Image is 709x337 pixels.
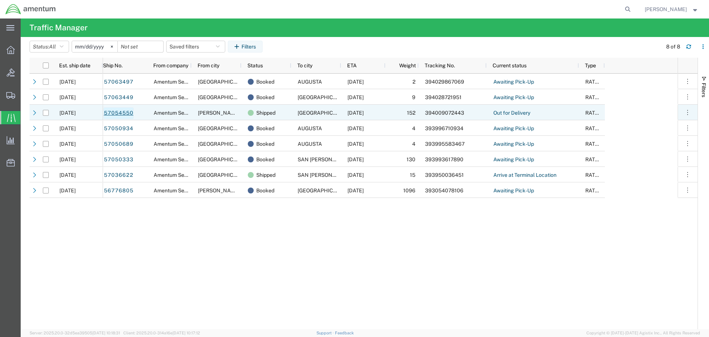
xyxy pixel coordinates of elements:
[347,172,364,178] span: 10/09/2025
[198,110,240,116] span: Irving
[412,141,415,147] span: 4
[166,41,225,53] button: Saved filters
[298,94,350,100] span: MIAMI
[425,63,455,68] span: Tracking No.
[347,141,364,147] span: 10/13/2025
[154,172,209,178] span: Amentum Services, Inc.
[425,79,464,85] span: 394029867069
[198,156,251,162] span: Fort Belvoir
[154,125,209,131] span: Amentum Services, Inc.
[410,172,415,178] span: 15
[425,125,463,131] span: 393996710934
[103,138,134,150] a: 57050689
[298,79,322,85] span: AUGUSTA
[198,94,251,100] span: Fort Belvoir
[425,156,463,162] span: 393993617890
[154,110,209,116] span: Amentum Services, Inc.
[228,41,263,53] button: Filters
[585,63,596,68] span: Type
[493,92,534,104] a: Awaiting Pick-Up
[256,90,274,105] span: Booked
[493,154,534,166] a: Awaiting Pick-Up
[103,169,134,181] a: 57036622
[493,138,534,150] a: Awaiting Pick-Up
[256,74,274,90] span: Booked
[103,185,134,197] a: 56776805
[297,63,312,68] span: To city
[298,156,352,162] span: SAN ANGELO
[425,188,463,193] span: 393054078106
[403,188,415,193] span: 1096
[585,156,602,162] span: RATED
[585,172,602,178] span: RATED
[493,107,531,119] a: Out for Delivery
[5,4,56,15] img: logo
[256,183,274,198] span: Booked
[493,169,557,181] a: Arrive at Terminal Location
[59,110,76,116] span: 10/07/2025
[59,79,76,85] span: 10/08/2025
[59,141,76,147] span: 10/07/2025
[256,121,274,136] span: Booked
[59,63,90,68] span: Est. ship date
[256,167,275,183] span: Shipped
[59,188,76,193] span: 09/10/2025
[585,94,602,100] span: RATED
[298,172,352,178] span: SAN ANGELO
[335,331,354,335] a: Feedback
[425,94,462,100] span: 394028721951
[103,123,134,135] a: 57050934
[585,141,602,147] span: RATED
[585,79,602,85] span: RATED
[407,156,415,162] span: 130
[256,105,275,121] span: Shipped
[103,63,123,68] span: Ship No.
[198,188,240,193] span: Irving
[92,331,120,335] span: [DATE] 10:18:31
[666,43,680,51] div: 8 of 8
[701,83,707,97] span: Filters
[59,172,76,178] span: 10/06/2025
[298,125,322,131] span: AUGUSTA
[347,156,364,162] span: 10/13/2025
[412,79,415,85] span: 2
[412,125,415,131] span: 4
[172,331,200,335] span: [DATE] 10:17:12
[154,188,209,193] span: Amentum Services, Inc.
[586,330,700,336] span: Copyright © [DATE]-[DATE] Agistix Inc., All Rights Reserved
[644,5,699,14] button: [PERSON_NAME]
[30,18,88,37] h4: Traffic Manager
[298,110,350,116] span: Fort Belvoir
[59,156,76,162] span: 10/07/2025
[103,76,134,88] a: 57063497
[585,188,602,193] span: RATED
[407,110,415,116] span: 152
[256,152,274,167] span: Booked
[198,141,251,147] span: Fort Belvoir
[425,141,465,147] span: 393995583467
[103,107,134,119] a: 57054550
[425,172,464,178] span: 393950036451
[347,94,364,100] span: 10/14/2025
[72,41,117,52] input: Not set
[493,76,534,88] a: Awaiting Pick-Up
[59,94,76,100] span: 10/08/2025
[123,331,200,335] span: Client: 2025.20.0-314a16e
[198,125,251,131] span: Fort Belvoir
[103,92,134,104] a: 57063449
[49,44,56,50] span: All
[347,188,364,193] span: 09/18/2025
[30,331,120,335] span: Server: 2025.20.0-32d5ea39505
[247,63,263,68] span: Status
[103,154,134,166] a: 57050333
[154,94,209,100] span: Amentum Services, Inc.
[30,41,69,53] button: Status:All
[256,136,274,152] span: Booked
[316,331,335,335] a: Support
[153,63,188,68] span: From company
[493,185,534,197] a: Awaiting Pick-Up
[198,63,219,68] span: From city
[198,79,251,85] span: Fort Belvoir
[154,79,209,85] span: Amentum Services, Inc.
[585,110,602,116] span: RATED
